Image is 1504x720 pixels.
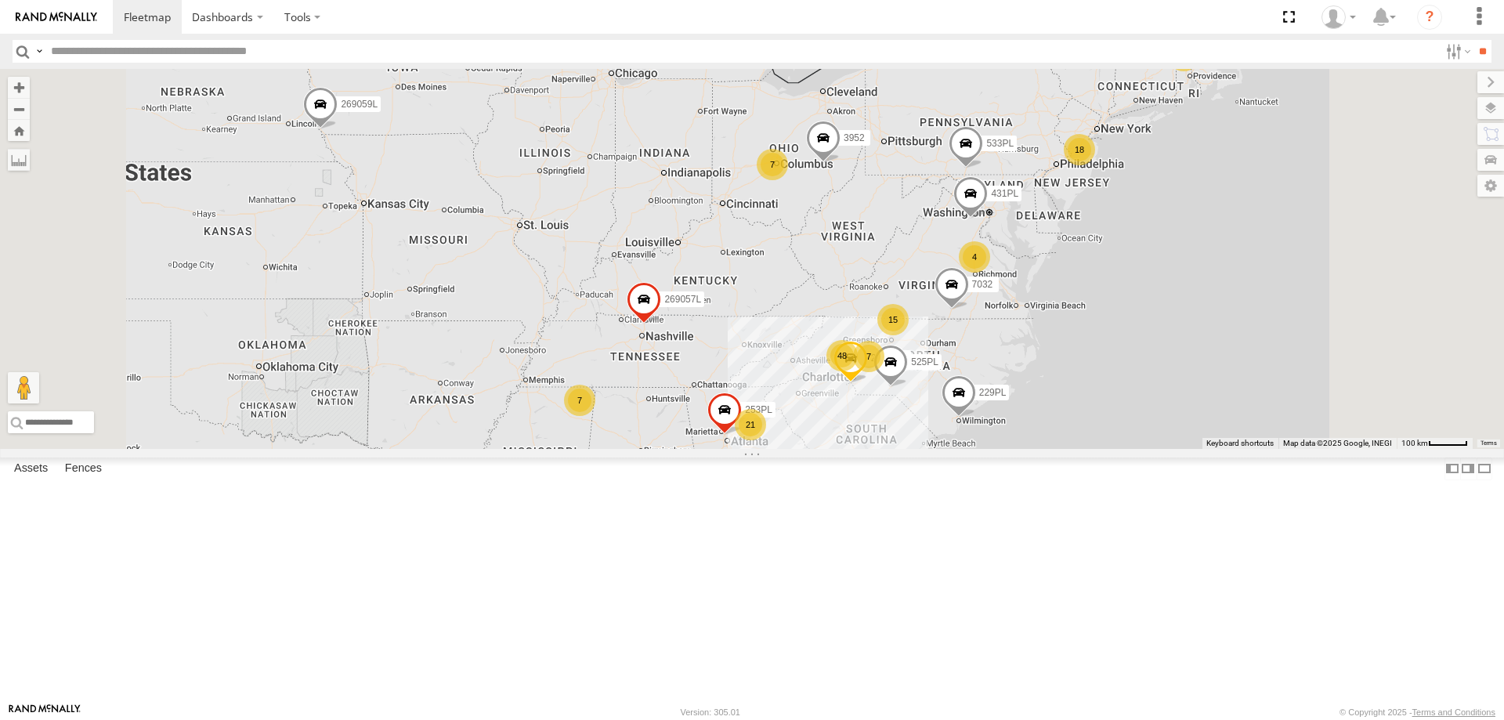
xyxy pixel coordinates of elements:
div: © Copyright 2025 - [1339,707,1495,717]
button: Zoom in [8,77,30,98]
label: Assets [6,458,56,479]
label: Map Settings [1477,175,1504,197]
span: 431PL [991,188,1018,199]
button: Keyboard shortcuts [1206,438,1274,449]
span: 100 km [1401,439,1428,447]
span: 253PL [745,404,772,415]
span: 269059L [341,99,378,110]
div: 7 [853,341,884,372]
div: 4 [959,241,990,273]
div: 48 [826,340,858,371]
a: Terms [1480,440,1497,447]
div: 7 [564,385,595,416]
div: 15 [877,304,909,335]
span: 533PL [986,138,1014,149]
button: Zoom Home [8,120,30,141]
button: Zoom out [8,98,30,120]
span: 7032 [972,279,993,290]
a: Visit our Website [9,704,81,720]
div: Zack Abernathy [1316,5,1361,29]
label: Search Query [33,40,45,63]
span: 525PL [911,356,938,367]
label: Search Filter Options [1440,40,1473,63]
img: rand-logo.svg [16,12,97,23]
div: 18 [1064,134,1095,165]
div: Version: 305.01 [681,707,740,717]
div: 21 [735,409,766,440]
div: 2 [1168,40,1199,71]
label: Hide Summary Table [1477,458,1492,480]
button: Drag Pegman onto the map to open Street View [8,372,39,403]
label: Measure [8,149,30,171]
button: Map Scale: 100 km per 47 pixels [1397,438,1473,449]
div: 7 [757,149,788,180]
i: ? [1417,5,1442,30]
label: Fences [57,458,110,479]
span: Map data ©2025 Google, INEGI [1283,439,1392,447]
span: 269057L [664,294,701,305]
a: Terms and Conditions [1412,707,1495,717]
label: Dock Summary Table to the Left [1444,458,1460,480]
span: 229PL [979,386,1007,397]
span: 3952 [844,132,865,143]
label: Dock Summary Table to the Right [1460,458,1476,480]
